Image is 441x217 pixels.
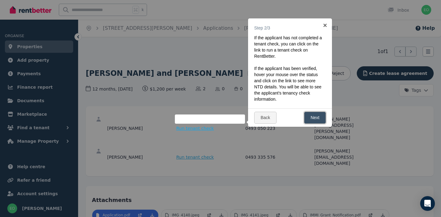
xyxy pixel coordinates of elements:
span: Run tenant check [176,125,214,131]
a: Next [304,112,326,124]
a: Back [254,112,277,124]
p: If the applicant has been verified, hover your mouse over the status and click on the link to see... [254,65,322,102]
a: × [318,18,332,32]
div: Open Intercom Messenger [420,196,435,211]
p: If the applicant has not completed a tenant check, you can click on the link to run a tenant chec... [254,35,322,59]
